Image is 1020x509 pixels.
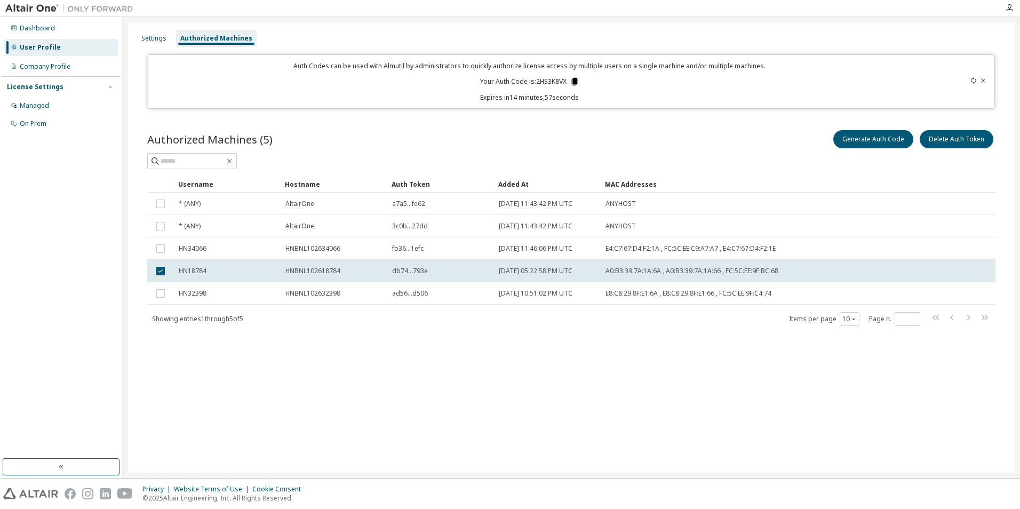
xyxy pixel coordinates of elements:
[605,289,771,298] span: E8:C8:29:8F:E1:6A , E8:C8:29:8F:E1:66 , FC:5C:EE:9F:C4:74
[499,244,572,253] span: [DATE] 11:46:06 PM UTC
[392,267,428,275] span: db74...793e
[842,315,857,323] button: 10
[605,267,778,275] span: A0:B3:39:7A:1A:6A , A0:B3:39:7A:1A:66 , FC:5C:EE:9F:BC:68
[20,24,55,33] div: Dashboard
[7,83,63,91] div: License Settings
[605,244,776,253] span: E4:C7:67:D4:F2:1A , FC:5C:EE:C9:A7:A7 , E4:C7:67:D4:F2:1E
[174,485,252,494] div: Website Terms of Use
[833,130,913,148] button: Generate Auth Code
[141,34,166,43] div: Settings
[285,222,314,230] span: AltairOne
[3,488,58,499] img: altair_logo.svg
[20,62,70,71] div: Company Profile
[499,267,572,275] span: [DATE] 05:22:58 PM UTC
[392,200,425,208] span: a7a5...fe62
[5,3,139,14] img: Altair One
[117,488,133,499] img: youtube.svg
[499,222,572,230] span: [DATE] 11:43:42 PM UTC
[142,485,174,494] div: Privacy
[179,200,201,208] span: * (ANY)
[179,222,201,230] span: * (ANY)
[480,77,579,86] p: Your Auth Code is: 2HS3K8VX
[499,289,572,298] span: [DATE] 10:51:02 PM UTC
[499,200,572,208] span: [DATE] 11:43:42 PM UTC
[869,312,920,326] span: Page n.
[180,34,252,43] div: Authorized Machines
[605,222,636,230] span: ANYHOST
[20,101,49,110] div: Managed
[179,289,206,298] span: HN32398
[178,176,276,193] div: Username
[155,93,905,102] p: Expires in 14 minutes, 57 seconds
[285,244,340,253] span: HNBNL102634066
[605,200,636,208] span: ANYHOST
[392,222,428,230] span: 3c0b...27dd
[285,200,314,208] span: AltairOne
[100,488,111,499] img: linkedin.svg
[252,485,307,494] div: Cookie Consent
[285,267,340,275] span: HNBNL102618784
[147,132,273,147] span: Authorized Machines (5)
[605,176,887,193] div: MAC Addresses
[498,176,596,193] div: Added At
[179,244,206,253] span: HN34066
[65,488,76,499] img: facebook.svg
[789,312,859,326] span: Items per page
[392,289,428,298] span: ad56...d506
[155,61,905,70] p: Auth Codes can be used with Almutil by administrators to quickly authorize license access by mult...
[152,314,243,323] span: Showing entries 1 through 5 of 5
[285,289,340,298] span: HNBNL102632398
[285,176,383,193] div: Hostname
[20,120,46,128] div: On Prem
[179,267,206,275] span: HN18784
[82,488,93,499] img: instagram.svg
[392,176,490,193] div: Auth Token
[142,494,307,503] p: © 2025 Altair Engineering, Inc. All Rights Reserved.
[20,43,61,52] div: User Profile
[920,130,993,148] button: Delete Auth Token
[392,244,424,253] span: fb36...1efc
